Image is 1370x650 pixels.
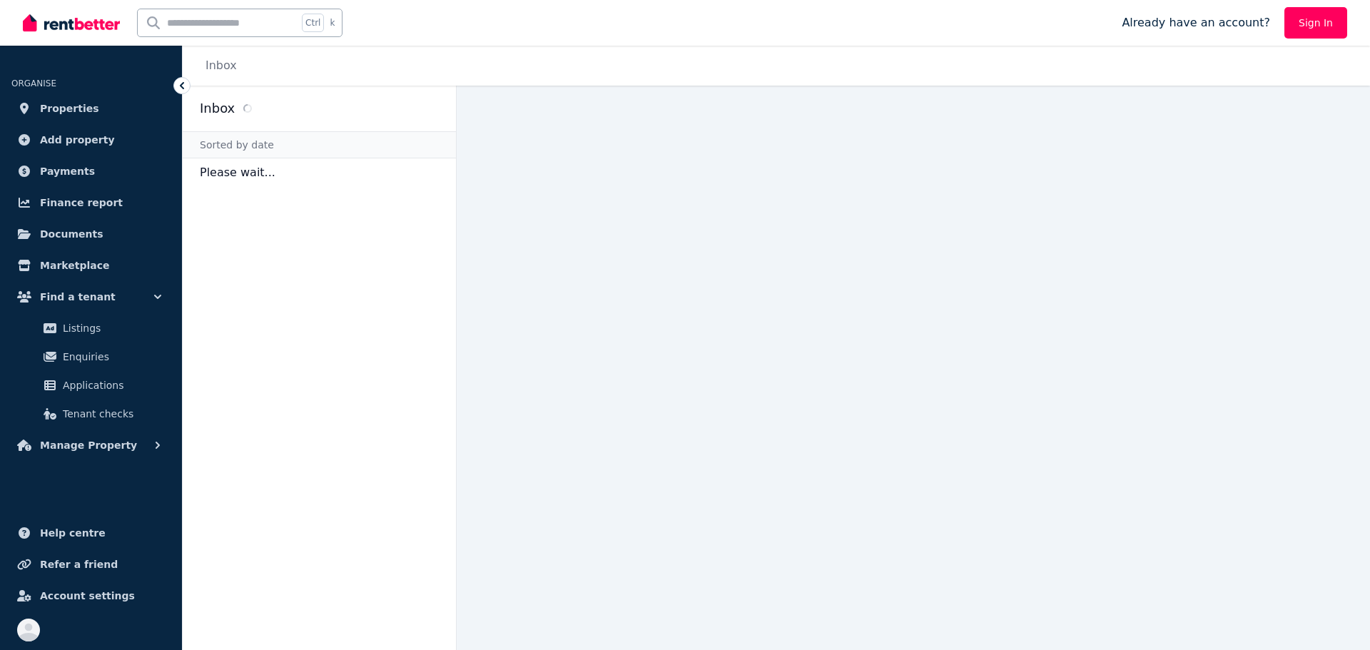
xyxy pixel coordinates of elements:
[11,582,171,610] a: Account settings
[11,188,171,217] a: Finance report
[23,12,120,34] img: RentBetter
[11,251,171,280] a: Marketplace
[11,157,171,186] a: Payments
[1122,14,1270,31] span: Already have an account?
[40,437,137,454] span: Manage Property
[11,78,56,88] span: ORGANISE
[40,556,118,573] span: Refer a friend
[183,131,456,158] div: Sorted by date
[1284,7,1347,39] a: Sign In
[17,400,165,428] a: Tenant checks
[11,283,171,311] button: Find a tenant
[11,220,171,248] a: Documents
[40,524,106,542] span: Help centre
[11,431,171,459] button: Manage Property
[40,587,135,604] span: Account settings
[40,100,99,117] span: Properties
[183,46,254,86] nav: Breadcrumb
[11,550,171,579] a: Refer a friend
[63,405,159,422] span: Tenant checks
[205,59,237,72] a: Inbox
[40,225,103,243] span: Documents
[17,314,165,342] a: Listings
[63,320,159,337] span: Listings
[17,342,165,371] a: Enquiries
[63,348,159,365] span: Enquiries
[11,126,171,154] a: Add property
[302,14,324,32] span: Ctrl
[40,194,123,211] span: Finance report
[63,377,159,394] span: Applications
[40,257,109,274] span: Marketplace
[17,371,165,400] a: Applications
[200,98,235,118] h2: Inbox
[40,288,116,305] span: Find a tenant
[40,131,115,148] span: Add property
[11,519,171,547] a: Help centre
[330,17,335,29] span: k
[11,94,171,123] a: Properties
[183,158,456,187] p: Please wait...
[40,163,95,180] span: Payments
